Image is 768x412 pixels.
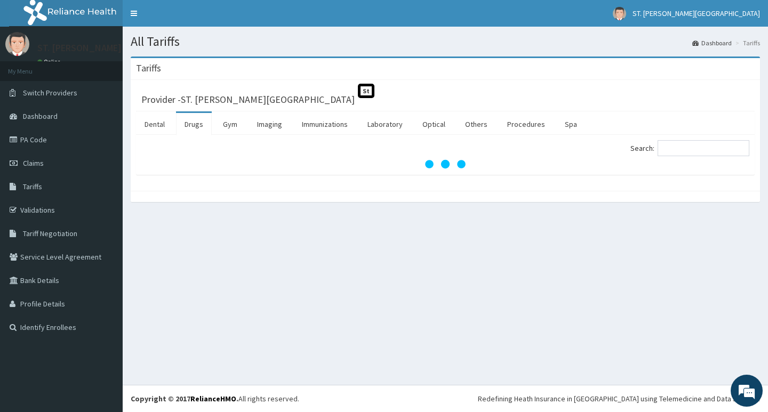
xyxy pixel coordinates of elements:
[23,158,44,168] span: Claims
[23,111,58,121] span: Dashboard
[630,140,749,156] label: Search:
[414,113,454,135] a: Optical
[131,394,238,403] strong: Copyright © 2017 .
[692,38,732,47] a: Dashboard
[176,113,212,135] a: Drugs
[457,113,496,135] a: Others
[23,88,77,98] span: Switch Providers
[37,58,63,66] a: Online
[136,113,173,135] a: Dental
[613,7,626,20] img: User Image
[478,393,760,404] div: Redefining Heath Insurance in [GEOGRAPHIC_DATA] using Telemedicine and Data Science!
[249,113,291,135] a: Imaging
[136,63,161,73] h3: Tariffs
[424,143,467,185] svg: audio-loading
[658,140,749,156] input: Search:
[131,35,760,49] h1: All Tariffs
[733,38,760,47] li: Tariffs
[123,385,768,412] footer: All rights reserved.
[633,9,760,18] span: ST. [PERSON_NAME][GEOGRAPHIC_DATA]
[556,113,586,135] a: Spa
[190,394,236,403] a: RelianceHMO
[23,229,77,238] span: Tariff Negotiation
[499,113,554,135] a: Procedures
[141,95,355,104] h3: Provider - ST. [PERSON_NAME][GEOGRAPHIC_DATA]
[359,113,411,135] a: Laboratory
[5,32,29,56] img: User Image
[37,43,210,53] p: ST. [PERSON_NAME][GEOGRAPHIC_DATA]
[23,182,42,191] span: Tariffs
[293,113,356,135] a: Immunizations
[358,84,374,98] span: St
[214,113,246,135] a: Gym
